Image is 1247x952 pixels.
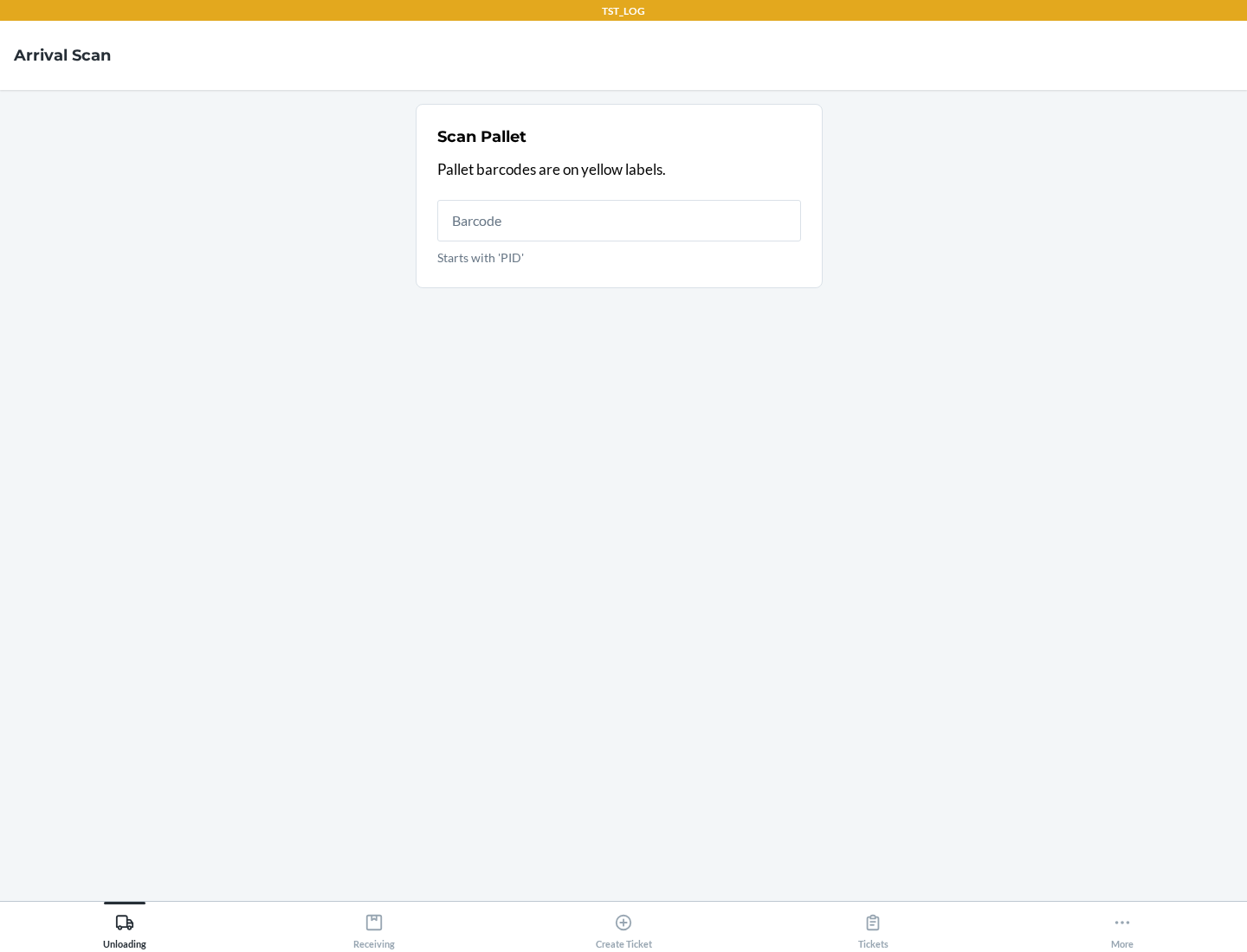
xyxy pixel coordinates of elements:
[437,158,801,181] p: Pallet barcodes are on yellow labels.
[748,902,998,949] button: Tickets
[353,906,395,949] div: Receiving
[602,3,645,19] p: TST_LOG
[437,200,801,241] input: Starts with 'PID'
[596,906,652,949] div: Create Ticket
[14,44,111,67] h4: Arrival Scan
[103,906,146,949] div: Unloading
[437,248,801,267] p: Starts with 'PID'
[249,902,499,949] button: Receiving
[1111,906,1134,949] div: More
[499,902,748,949] button: Create Ticket
[437,125,527,148] h2: Scan Pallet
[998,902,1247,949] button: More
[858,906,888,949] div: Tickets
